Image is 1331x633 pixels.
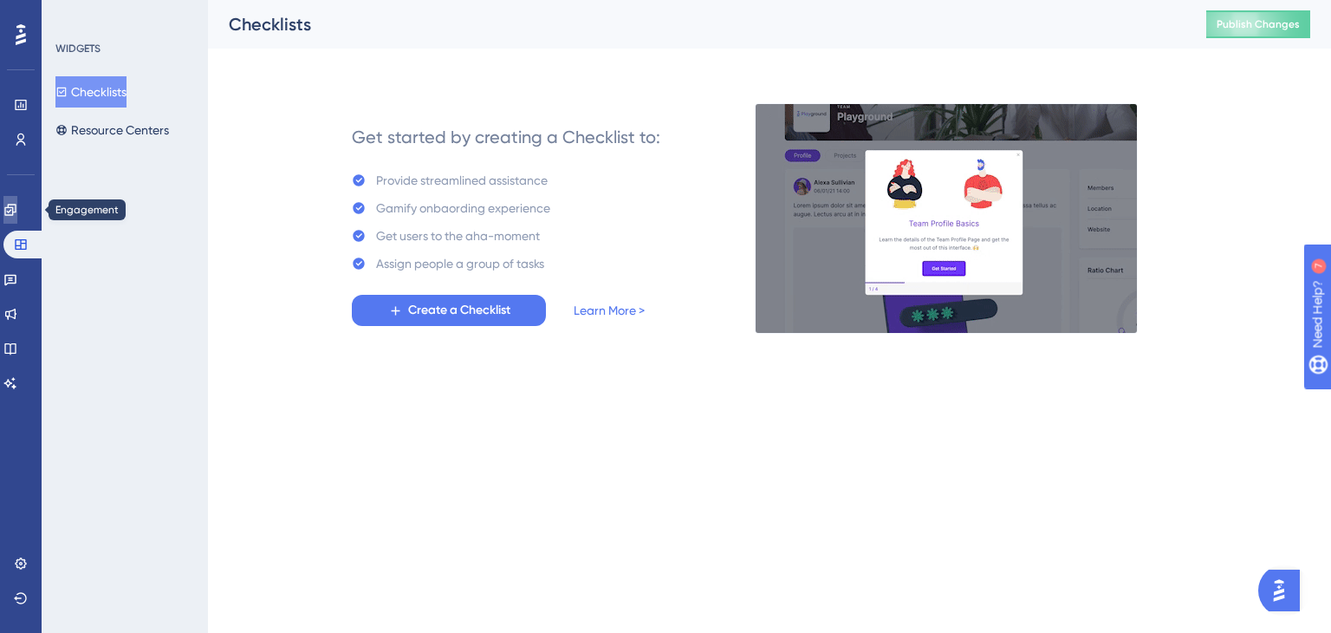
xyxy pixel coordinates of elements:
div: Checklists [229,12,1163,36]
div: Assign people a group of tasks [376,253,544,274]
button: Checklists [55,76,127,108]
div: Get started by creating a Checklist to: [352,125,660,149]
a: Learn More > [574,300,645,321]
span: Create a Checklist [408,300,510,321]
img: e28e67207451d1beac2d0b01ddd05b56.gif [755,103,1138,334]
div: Gamify onbaording experience [376,198,550,219]
div: 7 [120,9,126,23]
span: Need Help? [41,4,108,25]
div: WIDGETS [55,42,101,55]
button: Create a Checklist [352,295,546,326]
div: Provide streamlined assistance [376,170,548,191]
button: Publish Changes [1206,10,1310,38]
span: Publish Changes [1217,17,1300,31]
iframe: UserGuiding AI Assistant Launcher [1258,564,1310,617]
button: Resource Centers [55,114,169,146]
div: Get users to the aha-moment [376,225,540,246]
